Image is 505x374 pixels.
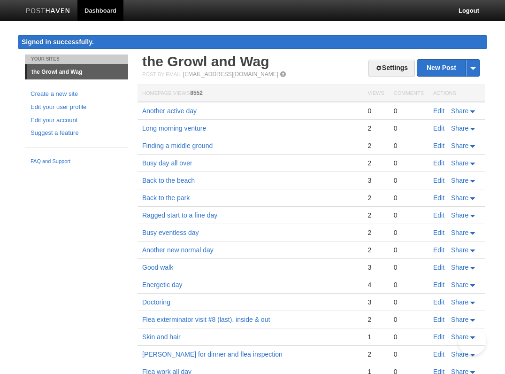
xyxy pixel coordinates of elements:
a: Flea exterminator visit #8 (last), inside & out [142,316,270,323]
a: Edit your user profile [31,102,122,112]
a: Another new normal day [142,246,214,254]
a: Doctoring [142,298,170,306]
div: 0 [394,246,424,254]
a: Edit [433,125,444,132]
th: Actions [428,85,485,102]
div: 0 [367,107,384,115]
div: 0 [394,333,424,341]
div: 2 [367,159,384,167]
th: Comments [389,85,428,102]
a: Edit [433,107,444,115]
a: Settings [368,60,415,77]
a: Edit [433,316,444,323]
div: 2 [367,350,384,358]
div: 0 [394,211,424,219]
a: Edit [433,351,444,358]
div: 0 [394,107,424,115]
div: 0 [394,141,424,150]
a: Good walk [142,264,173,271]
div: 2 [367,228,384,237]
th: Views [363,85,389,102]
div: 0 [394,228,424,237]
a: Energetic day [142,281,183,288]
span: Share [451,159,468,167]
div: 0 [394,298,424,306]
div: 0 [394,176,424,185]
a: Suggest a feature [31,128,122,138]
a: Back to the beach [142,177,195,184]
div: 0 [394,194,424,202]
span: Share [451,316,468,323]
a: Edit [433,194,444,202]
div: Signed in successfully. [18,35,487,49]
a: Skin and hair [142,333,181,341]
iframe: Help Scout Beacon - Open [458,327,486,355]
div: 4 [367,280,384,289]
div: 1 [367,333,384,341]
a: Long morning venture [142,125,206,132]
span: Share [451,333,468,341]
span: Share [451,142,468,149]
a: Edit [433,159,444,167]
a: Another active day [142,107,197,115]
a: the Growl and Wag [27,64,128,79]
a: Edit [433,211,444,219]
span: Share [451,281,468,288]
span: 8552 [190,90,203,96]
a: Busy day all over [142,159,192,167]
a: Edit [433,142,444,149]
div: 3 [367,263,384,272]
div: 2 [367,211,384,219]
span: Share [451,107,468,115]
span: Share [451,125,468,132]
div: 0 [394,280,424,289]
a: the Growl and Wag [142,54,269,69]
a: Edit [433,229,444,236]
a: Busy eventless day [142,229,199,236]
div: 0 [394,263,424,272]
span: Share [451,211,468,219]
a: Edit [433,264,444,271]
th: Homepage Views [138,85,363,102]
div: 2 [367,315,384,324]
a: Edit [433,177,444,184]
div: 0 [394,159,424,167]
div: 0 [394,124,424,132]
a: Ragged start to a fine day [142,211,217,219]
a: Edit [433,298,444,306]
a: Back to the park [142,194,190,202]
span: Share [451,229,468,236]
span: Share [451,177,468,184]
a: Finding a middle ground [142,142,213,149]
a: Edit [433,333,444,341]
a: FAQ and Support [31,157,122,166]
div: 2 [367,194,384,202]
div: 3 [367,298,384,306]
a: New Post [417,60,480,76]
img: Posthaven-bar [26,8,70,15]
div: 2 [367,246,384,254]
span: Share [451,194,468,202]
div: 2 [367,124,384,132]
li: Your Sites [25,55,128,64]
a: Edit [433,281,444,288]
span: Share [451,298,468,306]
div: 2 [367,141,384,150]
a: [PERSON_NAME] for dinner and flea inspection [142,351,283,358]
div: 0 [394,350,424,358]
a: Edit your account [31,116,122,125]
span: Share [451,246,468,254]
div: 0 [394,315,424,324]
a: [EMAIL_ADDRESS][DOMAIN_NAME] [183,71,278,78]
span: Share [451,351,468,358]
div: 3 [367,176,384,185]
a: Edit [433,246,444,254]
span: Post by Email [142,71,181,77]
span: Share [451,264,468,271]
a: Create a new site [31,89,122,99]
